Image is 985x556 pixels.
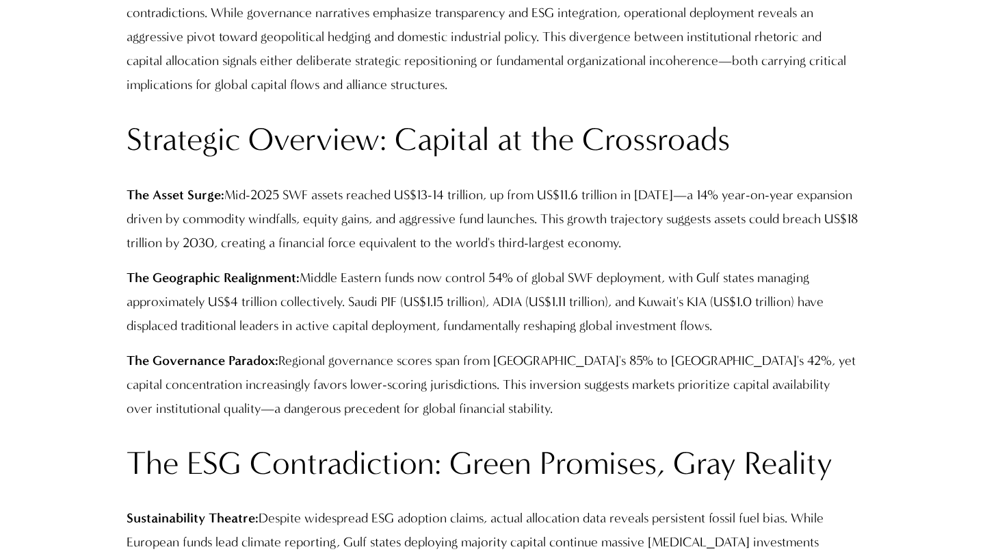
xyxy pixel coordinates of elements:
h2: The ESG Contradiction: Green Promises, Gray Reality [127,442,858,484]
p: Mid-2025 SWF assets reached US$13-14 trillion, up from US$11.6 trillion in [DATE]—a 14% year-on-y... [127,183,858,255]
strong: The Asset Surge: [127,187,224,203]
strong: The Geographic Realignment: [127,270,300,286]
strong: The Governance Paradox: [127,353,278,368]
h2: Strategic Overview: Capital at the Crossroads [127,118,858,160]
p: Regional governance scores span from [GEOGRAPHIC_DATA]'s 85% to [GEOGRAPHIC_DATA]'s 42%, yet capi... [127,349,858,420]
strong: Sustainability Theatre: [127,510,259,526]
p: Middle Eastern funds now control 54% of global SWF deployment, with Gulf states managing approxim... [127,266,858,338]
